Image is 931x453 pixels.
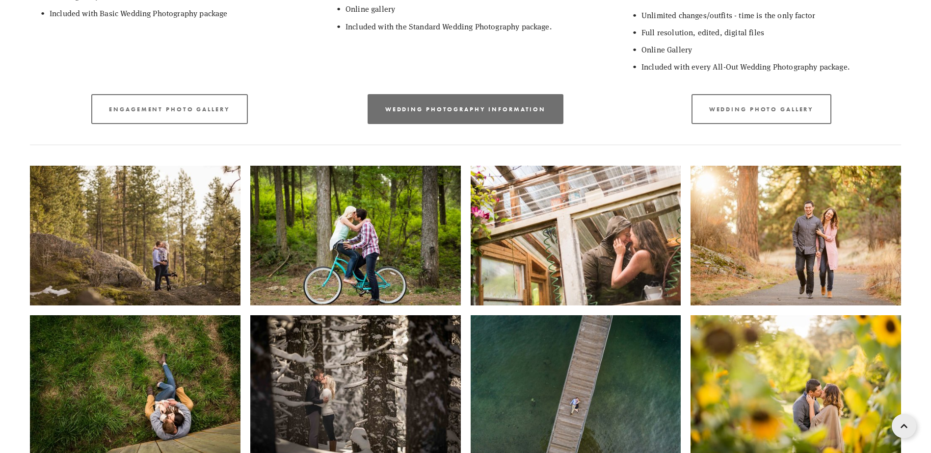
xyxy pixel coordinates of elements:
p: Unlimited changes/outfits - time is the only factor [641,8,901,22]
img: LooyengaPhotography-3357.jpg [250,166,461,306]
p: Included with every All-Out Wedding Photography package. [641,60,901,73]
p: Included with Basic Wedding Photography package [50,6,309,20]
img: LooyengaPhotography-0069.jpg [30,166,240,306]
p: Full resolution, edited, digital files [641,25,901,39]
img: LooyengaPhotography-6335.jpg [471,166,681,306]
p: Online Gallery [641,43,901,56]
p: Online gallery [346,2,605,15]
a: Wedding Photography Information [368,94,563,124]
p: Included with the Standard Wedding Photography package. [346,20,605,33]
a: Wedding Photo Gallery [692,94,831,124]
a: Engagement photo Gallery [91,94,247,124]
img: LooyengaPhotography-0072.jpg [691,166,901,306]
